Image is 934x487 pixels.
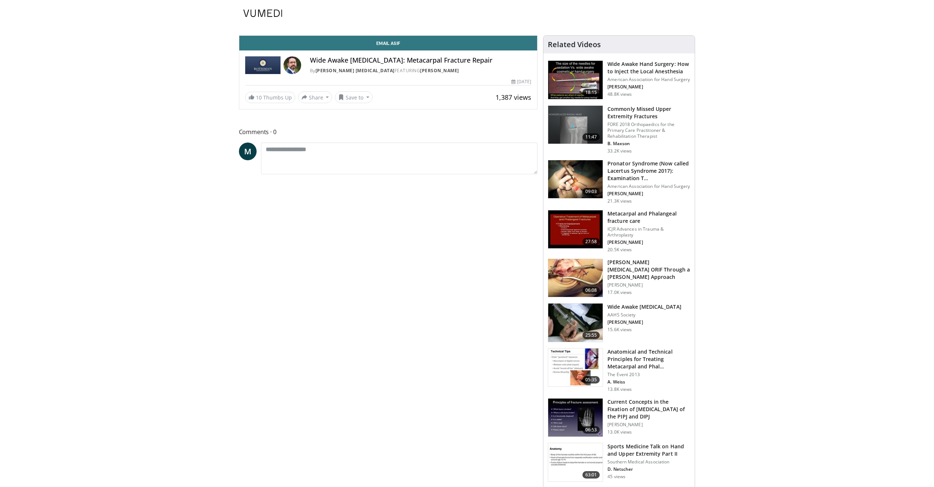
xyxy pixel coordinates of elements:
h3: [PERSON_NAME][MEDICAL_DATA] ORIF Through a [PERSON_NAME] Approach [607,259,690,281]
img: fc4ab48b-5625-4ecf-8688-b082f551431f.150x105_q85_crop-smart_upscale.jpg [548,443,603,481]
p: American Association for Hand Surgery [607,77,690,83]
p: 33.2K views [607,148,632,154]
span: 10 [256,94,262,101]
h3: Anatomical and Technical Principles for Treating Metacarpal and Phalangeal Fractures [607,348,690,370]
span: 18:15 [582,89,600,96]
a: M [239,143,257,160]
a: 06:08 [PERSON_NAME][MEDICAL_DATA] ORIF Through a [PERSON_NAME] Approach [PERSON_NAME] 17.0K views [548,259,690,298]
p: 20.5K views [607,247,632,253]
p: American Association for Hand Surgery [607,183,690,189]
span: 63:01 [582,471,600,479]
a: 10 Thumbs Up [245,92,295,103]
button: Save to [335,91,373,103]
p: [PERSON_NAME] [607,422,690,428]
p: [PERSON_NAME] [607,282,690,288]
a: 18:15 Wide Awake Hand Surgery: How to Inject the Local Anesthesia American Association for Hand S... [548,60,690,99]
p: 45 views [607,474,625,480]
p: Southern Medical Association [607,459,690,465]
img: 1e755709-254a-4930-be7d-aa5fbb173ea9.150x105_q85_crop-smart_upscale.jpg [548,399,603,437]
div: By FEATURING [310,67,532,74]
span: 1,387 views [496,93,531,102]
h3: Wide Awake [MEDICAL_DATA] [607,303,681,311]
p: 15.6K views [607,327,632,333]
p: 48.8K views [607,91,632,97]
a: [PERSON_NAME] [420,67,459,74]
a: 06:53 Current Concepts in the Fixation of [MEDICAL_DATA] of the PIPJ and DIPJ [PERSON_NAME] 13.0K... [548,398,690,437]
span: 27:58 [582,238,600,245]
p: Benjamin Maxson [607,141,690,147]
span: 25:55 [582,332,600,339]
a: 63:01 Sports Medicine Talk on Hand and Upper Extremity Part II Southern Medical Association D. Ne... [548,443,690,482]
p: Don Lalonde [607,84,690,90]
img: ecc38c0f-1cd8-4861-b44a-401a34bcfb2f.150x105_q85_crop-smart_upscale.jpg [548,160,603,199]
img: wide_awake_carpal_tunnel_100008556_2.jpg.150x105_q85_crop-smart_upscale.jpg [548,304,603,342]
span: 06:53 [582,426,600,434]
button: Share [298,91,332,103]
span: 05:35 [582,376,600,383]
p: 21.3K views [607,198,632,204]
img: b2c65235-e098-4cd2-ab0f-914df5e3e270.150x105_q85_crop-smart_upscale.jpg [548,106,603,144]
a: 27:58 Metacarpal and Phalangeal fracture care ICJR Advances in Trauma & Arthroplasty [PERSON_NAME... [548,210,690,253]
a: [PERSON_NAME] [MEDICAL_DATA] [316,67,395,74]
p: Elisabet Hagert [607,191,690,197]
img: Rothman Hand Surgery [245,56,281,74]
p: The Event 2013 [607,372,690,378]
div: [DATE] [511,78,531,85]
h3: Metacarpal and Phalangeal fracture care [607,210,690,225]
a: 11:47 Commonly Missed Upper Extremity Fractures FORE 2018 Orthopaedics for the Primary Care Pract... [548,105,690,154]
img: VuMedi Logo [243,10,282,17]
h3: Pronator Syndrome (Now called Lacertus Syndrome 2017): Examination Technique and Wide-awake Minim... [607,160,690,182]
a: 05:35 Anatomical and Technical Principles for Treating Metacarpal and Phal… The Event 2013 A. Wei... [548,348,690,392]
h4: Related Videos [548,40,601,49]
p: Arnold Peter Weiss [607,379,690,385]
p: 17.0K views [607,290,632,295]
p: 13.8K views [607,386,632,392]
p: ICJR Advances in Trauma & Arthroplasty [607,226,690,238]
p: Don Lalonde [607,319,681,325]
h4: Wide Awake [MEDICAL_DATA]: Metacarpal Fracture Repair [310,56,532,64]
p: FORE 2018 Orthopaedics for the Primary Care Practitioner & Rehabilitation Therapist [607,122,690,139]
img: af335e9d-3f89-4d46-97d1-d9f0cfa56dd9.150x105_q85_crop-smart_upscale.jpg [548,259,603,297]
a: 09:03 Pronator Syndrome (Now called Lacertus Syndrome 2017): Examination T… American Association ... [548,160,690,204]
p: AAHS Society [607,312,681,318]
p: 13.0K views [607,429,632,435]
span: 11:47 [582,133,600,141]
span: 06:08 [582,287,600,294]
img: 296987_0000_1.png.150x105_q85_crop-smart_upscale.jpg [548,210,603,249]
a: 25:55 Wide Awake [MEDICAL_DATA] AAHS Society [PERSON_NAME] 15.6K views [548,303,690,342]
img: Avatar [283,56,301,74]
p: Vincent Ruggiero [607,239,690,245]
span: 09:03 [582,188,600,195]
h3: Current Concepts in the Fixation of [MEDICAL_DATA] of the PIPJ and DIPJ [607,398,690,420]
img: Q2xRg7exoPLTwO8X4xMDoxOjBrO-I4W8_1.150x105_q85_crop-smart_upscale.jpg [548,61,603,99]
img: 04164f76-1362-4162-b9f3-0e0fef6fb430.150x105_q85_crop-smart_upscale.jpg [548,348,603,387]
h3: Sports Medicine Talk on Hand and Upper Extremity Part II [607,443,690,458]
h3: Wide Awake Hand Surgery: How to Inject the Local Anesthesia [607,60,690,75]
a: Email Asif [239,36,538,50]
span: Comments 0 [239,127,538,137]
p: David Netscher [607,466,690,472]
h3: Commonly Missed Upper Extremity Fractures [607,105,690,120]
